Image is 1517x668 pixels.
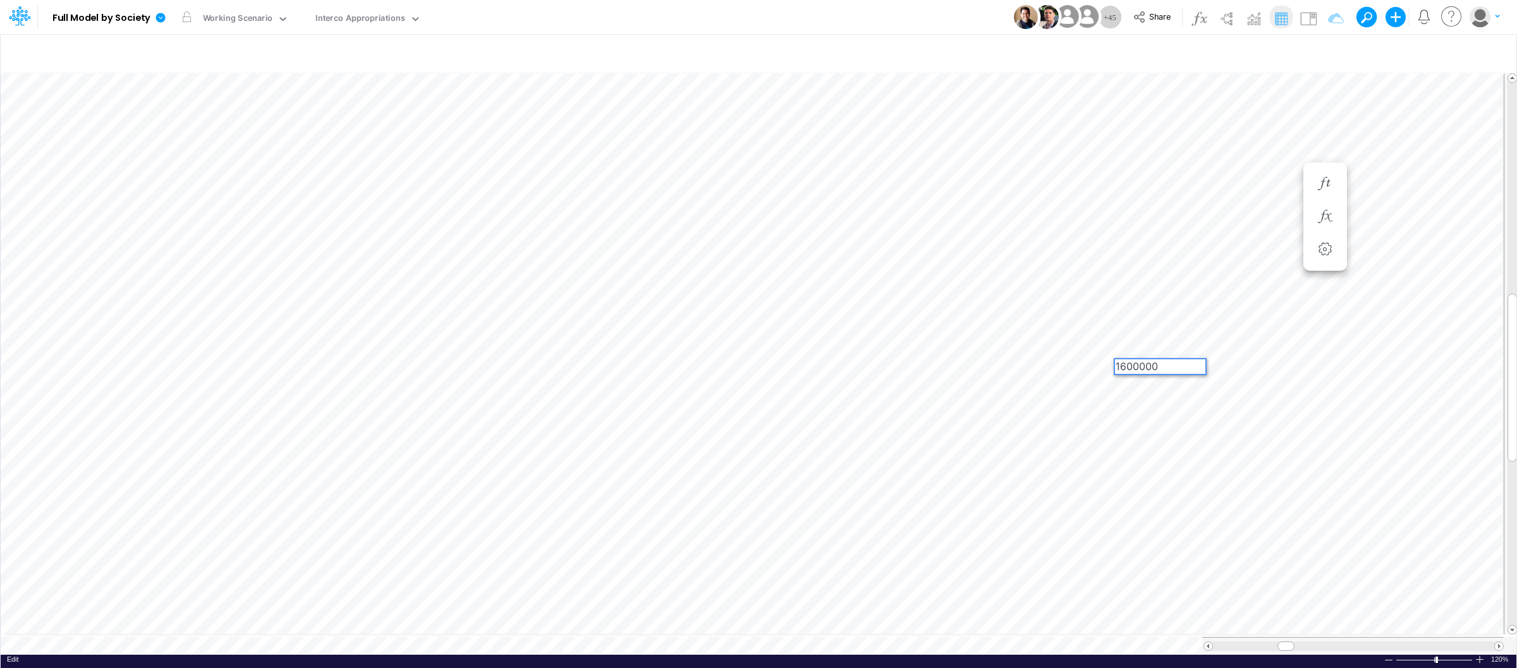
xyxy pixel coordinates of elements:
[1149,11,1171,21] span: Share
[7,655,18,664] div: In Edit mode
[203,12,273,27] div: Working Scenario
[1491,655,1510,664] span: 120%
[7,655,18,663] span: Edit
[1035,5,1059,29] img: User Image Icon
[315,12,405,27] div: Interco Appropriations
[1475,655,1485,664] div: Zoom In
[1073,3,1101,31] img: User Image Icon
[1115,359,1205,374] div: 1600000
[1416,9,1431,24] a: Notifications
[1104,13,1116,22] span: + 45
[1435,657,1438,663] div: Zoom
[1384,655,1394,665] div: Zoom Out
[1053,3,1081,31] img: User Image Icon
[52,13,150,24] b: Full Model by Society
[1127,8,1179,27] button: Share
[1014,5,1038,29] img: User Image Icon
[1491,655,1510,664] div: Zoom level
[1396,655,1475,664] div: Zoom
[11,40,1241,66] input: Type a title here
